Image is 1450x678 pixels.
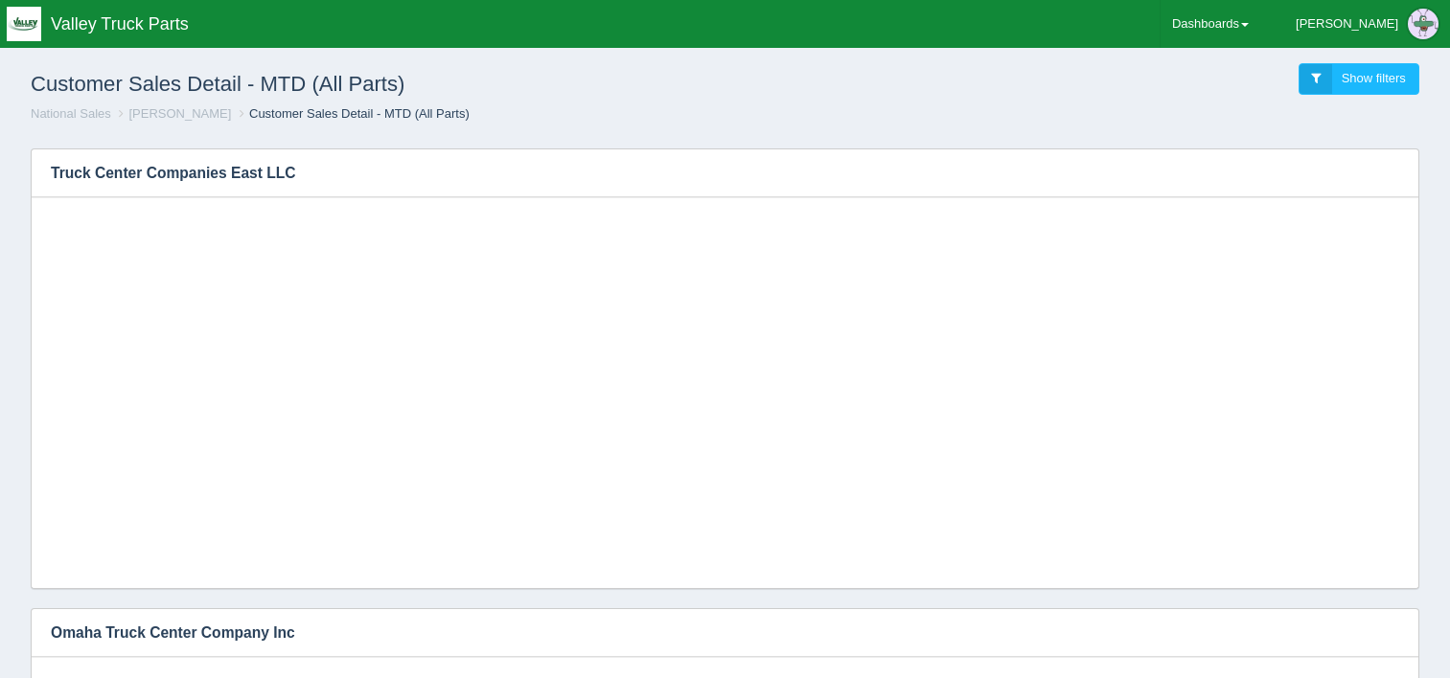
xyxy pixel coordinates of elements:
a: National Sales [31,106,111,121]
span: Show filters [1342,71,1406,85]
li: Customer Sales Detail - MTD (All Parts) [235,105,470,124]
div: [PERSON_NAME] [1296,5,1398,43]
h1: Customer Sales Detail - MTD (All Parts) [31,63,725,105]
img: Profile Picture [1408,9,1438,39]
img: q1blfpkbivjhsugxdrfq.png [7,7,41,41]
a: [PERSON_NAME] [128,106,231,121]
h3: Omaha Truck Center Company Inc [32,609,1390,657]
span: Valley Truck Parts [51,14,189,34]
h3: Truck Center Companies East LLC [32,149,1390,197]
a: Show filters [1299,63,1419,95]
